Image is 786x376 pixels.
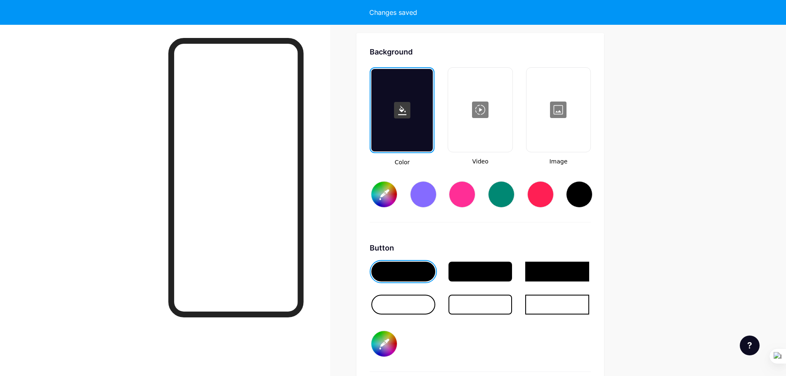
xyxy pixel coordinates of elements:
[370,242,591,253] div: Button
[526,157,591,166] span: Image
[448,157,512,166] span: Video
[370,158,434,167] span: Color
[370,46,591,57] div: Background
[369,7,417,17] div: Changes saved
